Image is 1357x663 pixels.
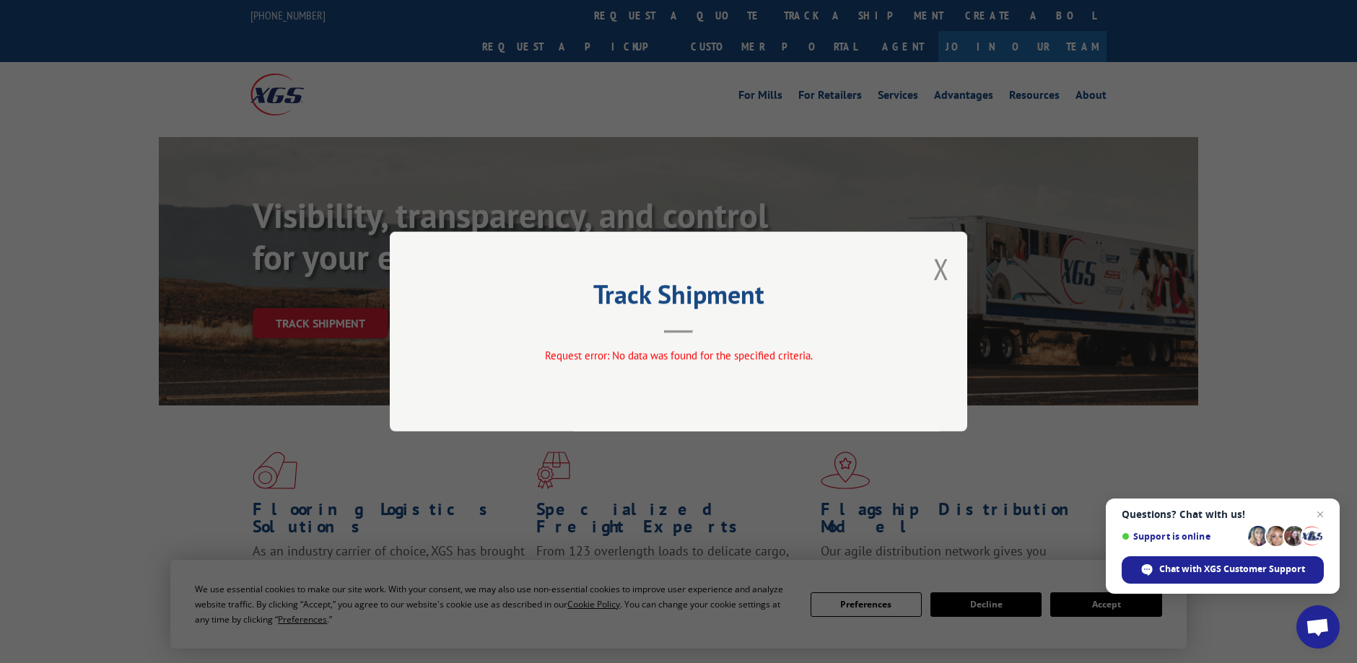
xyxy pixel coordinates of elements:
div: Chat with XGS Customer Support [1122,556,1324,584]
span: Chat with XGS Customer Support [1159,563,1305,576]
span: Request error: No data was found for the specified criteria. [545,348,813,362]
h2: Track Shipment [462,284,895,312]
span: Support is online [1122,531,1243,542]
span: Questions? Chat with us! [1122,509,1324,520]
span: Close chat [1312,506,1329,523]
div: Open chat [1296,605,1340,649]
button: Close modal [933,250,949,288]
